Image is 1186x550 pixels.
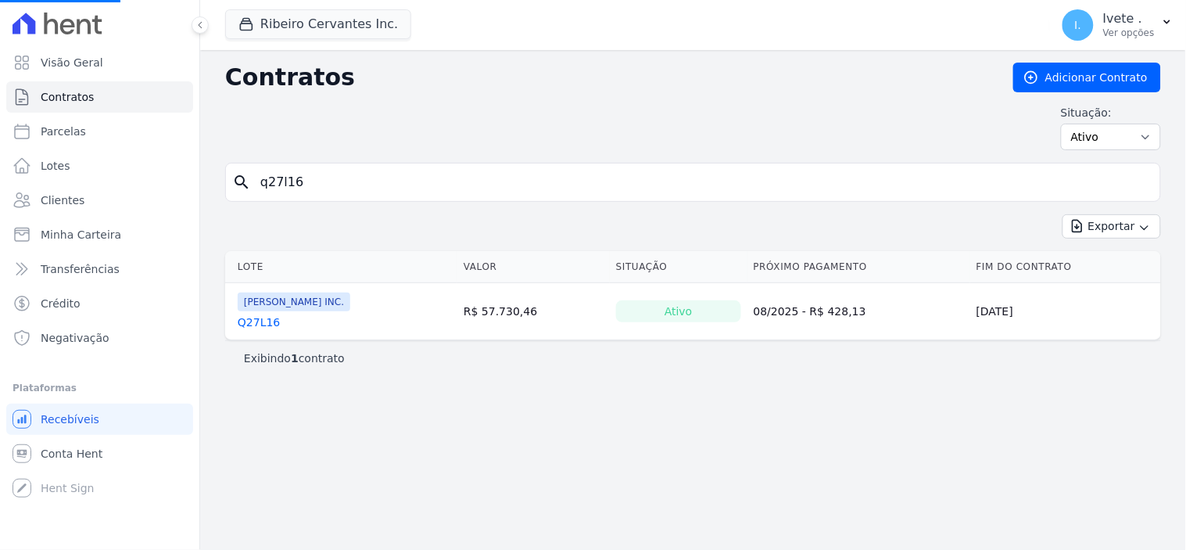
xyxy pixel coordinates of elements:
th: Situação [610,251,747,283]
th: Valor [457,251,610,283]
span: Lotes [41,158,70,174]
a: Clientes [6,185,193,216]
p: Ivete . [1103,11,1155,27]
a: Lotes [6,150,193,182]
span: Conta Hent [41,446,102,462]
a: Contratos [6,81,193,113]
a: Q27L16 [238,315,280,330]
div: Ativo [616,300,741,322]
span: Contratos [41,89,94,105]
span: Transferências [41,261,120,277]
p: Ver opções [1103,27,1155,39]
i: search [232,173,251,192]
td: R$ 57.730,46 [457,283,610,340]
span: I. [1075,20,1082,31]
a: Visão Geral [6,47,193,78]
label: Situação: [1061,105,1161,120]
input: Buscar por nome do lote [251,167,1154,198]
span: Parcelas [41,124,86,139]
a: Transferências [6,253,193,285]
span: Minha Carteira [41,227,121,243]
a: Crédito [6,288,193,319]
a: Parcelas [6,116,193,147]
td: [DATE] [970,283,1161,340]
button: Ribeiro Cervantes Inc. [225,9,411,39]
p: Exibindo contrato [244,350,345,366]
span: Crédito [41,296,81,311]
span: [PERSON_NAME] INC. [238,293,350,311]
div: Plataformas [13,379,187,397]
button: Exportar [1062,214,1161,239]
a: Recebíveis [6,404,193,435]
b: 1 [291,352,299,365]
th: Lote [225,251,457,283]
span: Negativação [41,330,109,346]
h2: Contratos [225,63,988,92]
th: Próximo Pagamento [747,251,970,283]
button: I. Ivete . Ver opções [1050,3,1186,47]
span: Clientes [41,192,84,208]
th: Fim do Contrato [970,251,1161,283]
a: Conta Hent [6,438,193,469]
a: 08/2025 - R$ 428,13 [754,305,866,318]
a: Minha Carteira [6,219,193,250]
span: Recebíveis [41,412,99,427]
a: Negativação [6,322,193,354]
a: Adicionar Contrato [1013,63,1161,92]
span: Visão Geral [41,55,103,70]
